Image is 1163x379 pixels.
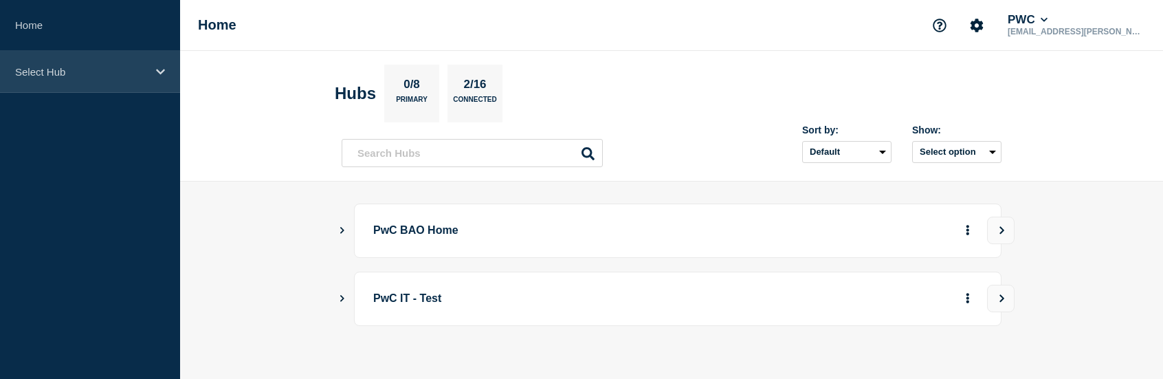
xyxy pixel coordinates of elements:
[339,294,346,304] button: Show Connected Hubs
[959,218,977,243] button: More actions
[335,84,376,103] h2: Hubs
[1005,27,1148,36] p: [EMAIL_ADDRESS][PERSON_NAME][DOMAIN_NAME]
[959,286,977,312] button: More actions
[962,11,991,40] button: Account settings
[453,96,496,110] p: Connected
[987,285,1015,312] button: View
[198,17,236,33] h1: Home
[373,286,753,312] p: PwC IT - Test
[925,11,954,40] button: Support
[339,226,346,236] button: Show Connected Hubs
[802,141,891,163] select: Sort by
[15,66,147,78] p: Select Hub
[912,124,1001,136] div: Show:
[1005,13,1050,27] button: PWC
[802,124,891,136] div: Sort by:
[458,78,491,96] p: 2/16
[396,96,428,110] p: Primary
[373,218,753,243] p: PwC BAO Home
[912,141,1001,163] button: Select option
[987,217,1015,244] button: View
[399,78,425,96] p: 0/8
[342,139,603,167] input: Search Hubs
